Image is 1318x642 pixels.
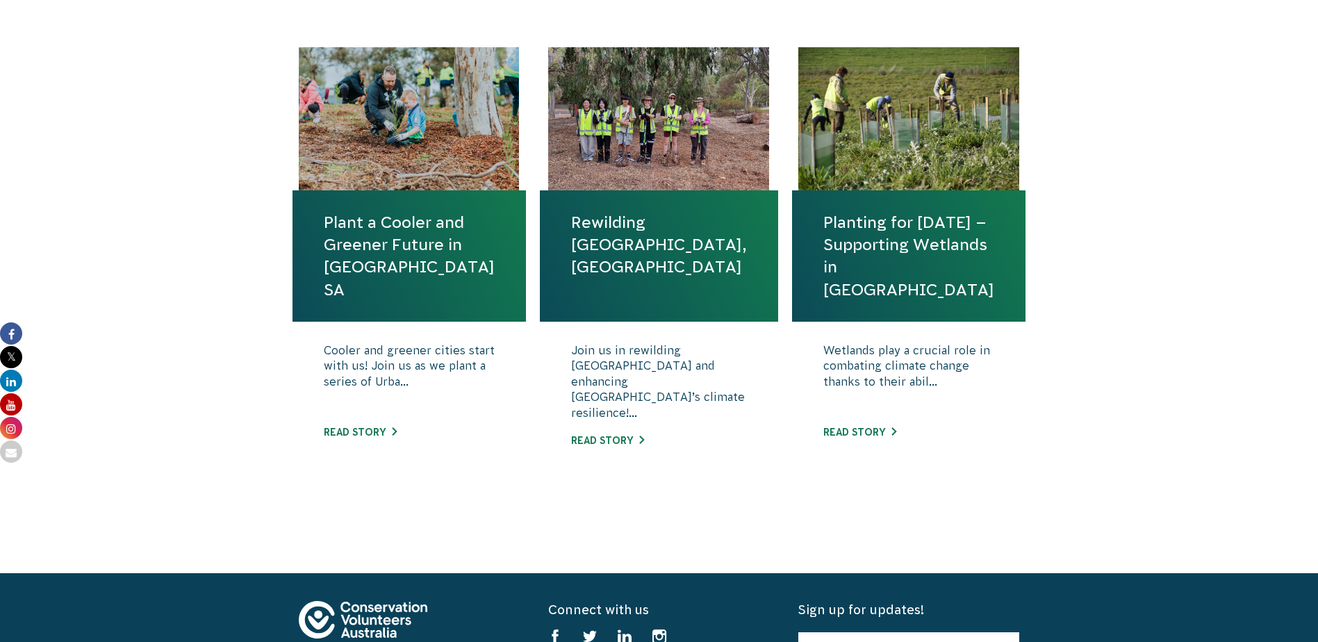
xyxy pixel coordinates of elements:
a: Planting for [DATE] – Supporting Wetlands in [GEOGRAPHIC_DATA] [823,211,994,301]
a: Read story [571,435,644,446]
p: Wetlands play a crucial role in combating climate change thanks to their abil... [823,343,994,412]
a: Plant a Cooler and Greener Future in [GEOGRAPHIC_DATA] SA [324,211,495,301]
h5: Connect with us [548,601,769,618]
img: logo-footer.svg [299,601,427,639]
a: Rewilding [GEOGRAPHIC_DATA], [GEOGRAPHIC_DATA] [571,211,747,279]
a: Read story [324,427,397,438]
p: Cooler and greener cities start with us! Join us as we plant a series of Urba... [324,343,495,412]
h5: Sign up for updates! [798,601,1019,618]
p: Join us in rewilding [GEOGRAPHIC_DATA] and enhancing [GEOGRAPHIC_DATA]’s climate resilience!... [571,343,747,420]
a: Read story [823,427,896,438]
